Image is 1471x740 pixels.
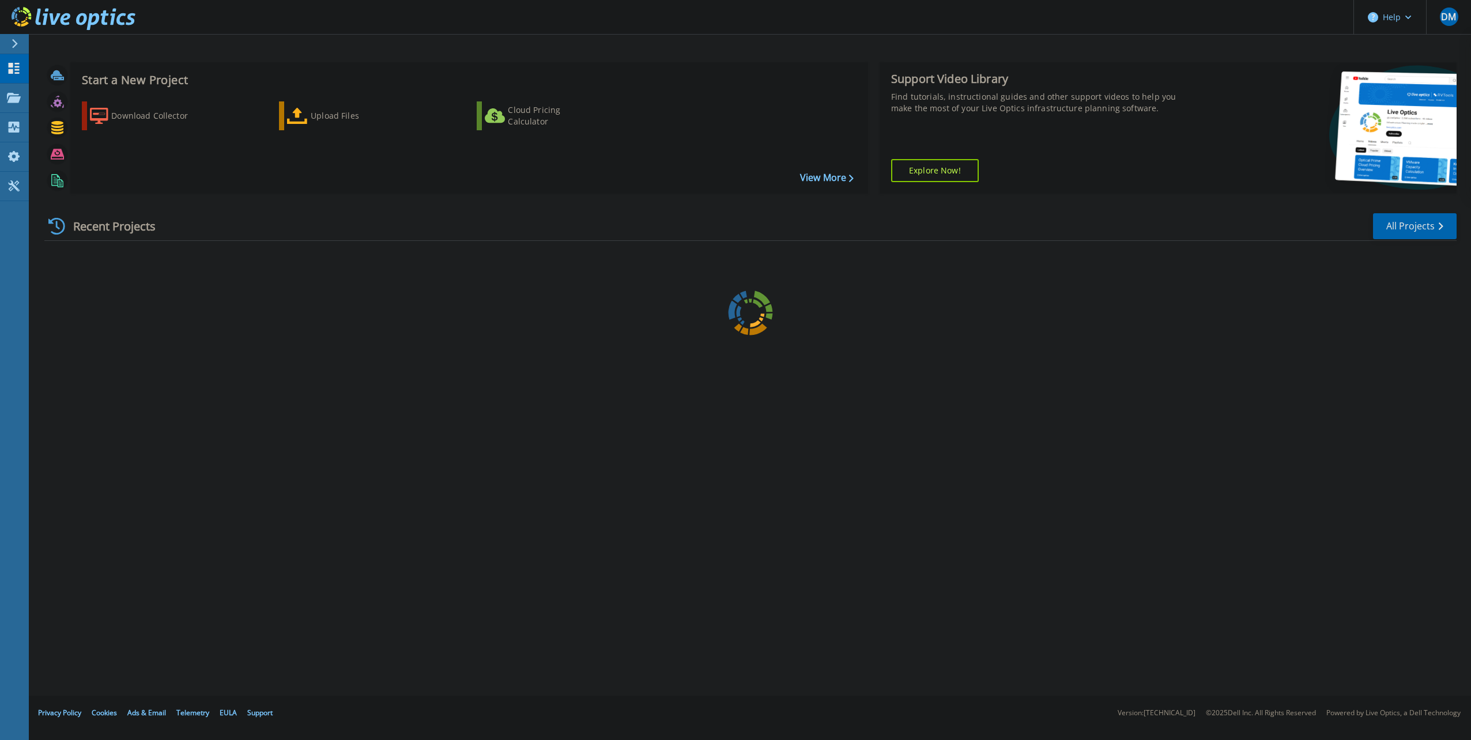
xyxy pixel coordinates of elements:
[1206,709,1316,717] li: © 2025 Dell Inc. All Rights Reserved
[82,74,853,86] h3: Start a New Project
[247,708,273,718] a: Support
[891,71,1189,86] div: Support Video Library
[477,101,605,130] a: Cloud Pricing Calculator
[508,104,600,127] div: Cloud Pricing Calculator
[1373,213,1457,239] a: All Projects
[1118,709,1195,717] li: Version: [TECHNICAL_ID]
[891,91,1189,114] div: Find tutorials, instructional guides and other support videos to help you make the most of your L...
[82,101,210,130] a: Download Collector
[311,104,403,127] div: Upload Files
[1326,709,1461,717] li: Powered by Live Optics, a Dell Technology
[279,101,408,130] a: Upload Files
[176,708,209,718] a: Telemetry
[220,708,237,718] a: EULA
[44,212,171,240] div: Recent Projects
[127,708,166,718] a: Ads & Email
[1441,12,1456,21] span: DM
[111,104,203,127] div: Download Collector
[92,708,117,718] a: Cookies
[800,172,854,183] a: View More
[38,708,81,718] a: Privacy Policy
[891,159,979,182] a: Explore Now!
